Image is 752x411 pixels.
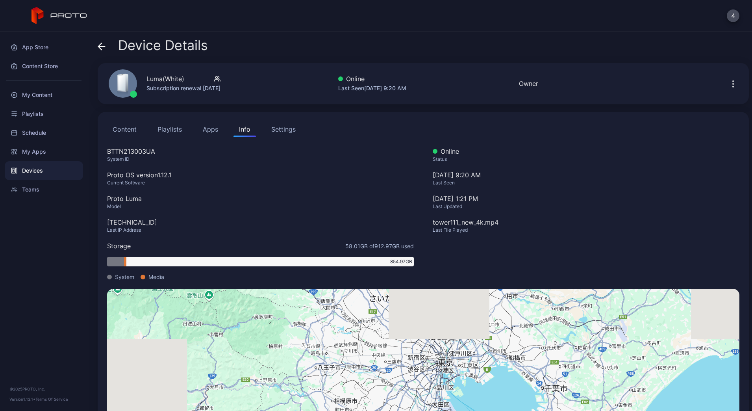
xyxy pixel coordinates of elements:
[433,194,739,203] div: [DATE] 1:21 PM
[266,121,301,137] button: Settings
[107,241,131,251] div: Storage
[5,104,83,123] a: Playlists
[148,273,164,281] span: Media
[433,180,739,186] div: Last Seen
[107,147,414,156] div: BTTN213003UA
[5,57,83,76] a: Content Store
[233,121,256,137] button: Info
[433,227,739,233] div: Last File Played
[5,38,83,57] a: App Store
[107,170,414,180] div: Proto OS version 1.12.1
[107,203,414,210] div: Model
[197,121,224,137] button: Apps
[727,9,739,22] button: 4
[107,227,414,233] div: Last IP Address
[5,161,83,180] a: Devices
[115,273,134,281] span: System
[345,242,414,250] span: 58.01 GB of 912.97 GB used
[118,38,208,53] span: Device Details
[338,84,406,93] div: Last Seen [DATE] 9:20 AM
[271,125,296,134] div: Settings
[433,218,739,227] div: tower111_new_4k.mp4
[239,125,250,134] div: Info
[433,170,739,194] div: [DATE] 9:20 AM
[338,74,406,84] div: Online
[5,142,83,161] a: My Apps
[107,156,414,162] div: System ID
[9,386,78,392] div: © 2025 PROTO, Inc.
[5,123,83,142] a: Schedule
[519,79,538,88] div: Owner
[146,84,220,93] div: Subscription renewal [DATE]
[433,203,739,210] div: Last Updated
[433,156,739,162] div: Status
[5,86,83,104] a: My Content
[107,194,414,203] div: Proto Luma
[107,218,414,227] div: [TECHNICAL_ID]
[107,121,142,137] button: Content
[433,147,739,156] div: Online
[35,397,68,402] a: Terms Of Service
[5,180,83,199] a: Teams
[107,180,414,186] div: Current Software
[146,74,184,84] div: Luma(White)
[390,258,412,265] span: 854.97 GB
[152,121,187,137] button: Playlists
[9,397,35,402] span: Version 1.13.1 •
